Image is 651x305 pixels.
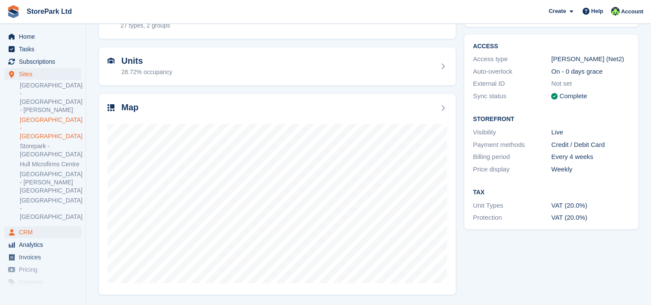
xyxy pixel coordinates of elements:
[4,264,81,276] a: menu
[19,251,71,263] span: Invoices
[473,67,551,77] div: Auto-overlock
[20,170,81,195] a: [GEOGRAPHIC_DATA] - [PERSON_NAME][GEOGRAPHIC_DATA]
[551,79,629,89] div: Not set
[20,81,81,114] a: [GEOGRAPHIC_DATA] - [GEOGRAPHIC_DATA] - [PERSON_NAME]
[108,104,114,111] img: map-icn-33ee37083ee616e46c38cad1a60f524a97daa1e2b2c8c0bc3eb3415660979fc1.svg
[7,5,20,18] img: stora-icon-8386f47178a22dfd0bd8f6a31ec36ba5ce8667c1dd55bd0f319d3a0aa187defe.svg
[19,56,71,68] span: Subscriptions
[121,68,172,77] div: 28.72% occupancy
[551,140,629,150] div: Credit / Debit Card
[121,56,172,66] h2: Units
[551,67,629,77] div: On - 0 days grace
[551,201,629,211] div: VAT (20.0%)
[621,7,643,16] span: Account
[4,251,81,263] a: menu
[4,43,81,55] a: menu
[99,94,456,295] a: Map
[4,31,81,43] a: menu
[20,160,81,168] a: Hull Microfirms Centre
[473,152,551,162] div: Billing period
[4,226,81,238] a: menu
[551,128,629,137] div: Live
[4,276,81,288] a: menu
[108,58,114,64] img: unit-icn-7be61d7bf1b0ce9d3e12c5938cc71ed9869f7b940bace4675aadf7bd6d80202e.svg
[591,7,603,16] span: Help
[4,239,81,251] a: menu
[473,79,551,89] div: External ID
[473,189,629,196] h2: Tax
[19,226,71,238] span: CRM
[473,201,551,211] div: Unit Types
[473,140,551,150] div: Payment methods
[473,165,551,174] div: Price display
[611,7,620,16] img: Ryan Mulcahy
[551,152,629,162] div: Every 4 weeks
[473,213,551,223] div: Protection
[121,103,139,112] h2: Map
[473,116,629,123] h2: Storefront
[549,7,566,16] span: Create
[99,47,456,85] a: Units 28.72% occupancy
[473,91,551,101] div: Sync status
[19,43,71,55] span: Tasks
[19,264,71,276] span: Pricing
[4,56,81,68] a: menu
[19,239,71,251] span: Analytics
[120,21,170,30] div: 27 types, 2 groups
[19,31,71,43] span: Home
[23,4,75,19] a: StorePark Ltd
[20,116,81,140] a: [GEOGRAPHIC_DATA] - [GEOGRAPHIC_DATA]
[19,68,71,80] span: Sites
[19,276,71,288] span: Coupons
[20,142,81,159] a: Storepark - [GEOGRAPHIC_DATA]
[473,128,551,137] div: Visibility
[551,54,629,64] div: [PERSON_NAME] (Net2)
[473,54,551,64] div: Access type
[559,91,587,101] div: Complete
[551,165,629,174] div: Weekly
[20,196,81,221] a: [GEOGRAPHIC_DATA] - [GEOGRAPHIC_DATA]
[4,68,81,80] a: menu
[473,43,629,50] h2: ACCESS
[551,213,629,223] div: VAT (20.0%)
